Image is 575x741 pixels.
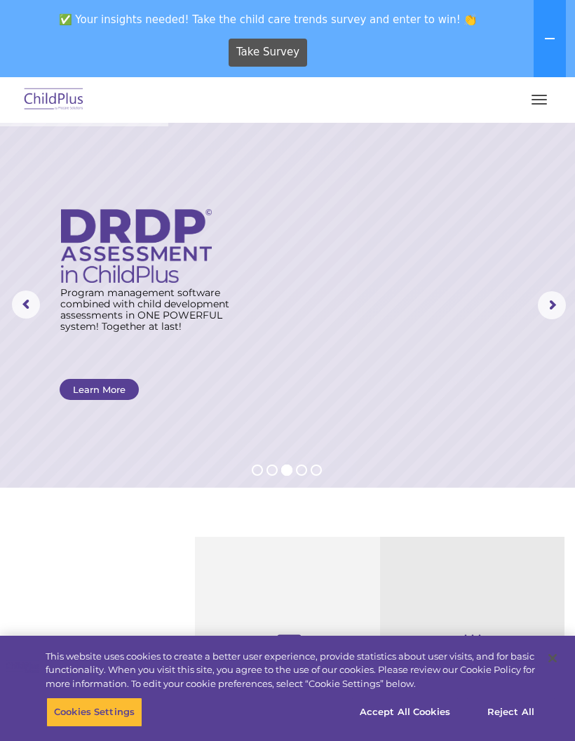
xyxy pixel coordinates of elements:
[352,697,458,727] button: Accept All Cookies
[467,697,555,727] button: Reject All
[21,84,87,116] img: ChildPlus by Procare Solutions
[6,6,531,33] span: ✅ Your insights needed! Take the child care trends survey and enter to win! 👏
[60,379,139,400] a: Learn More
[60,287,244,332] rs-layer: Program management software combined with child development assessments in ONE POWERFUL system! T...
[229,39,308,67] a: Take Survey
[537,643,568,674] button: Close
[236,40,299,65] span: Take Survey
[46,650,535,691] div: This website uses cookies to create a better user experience, provide statistics about user visit...
[46,697,142,727] button: Cookies Settings
[61,209,212,283] img: DRDP Assessment in ChildPlus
